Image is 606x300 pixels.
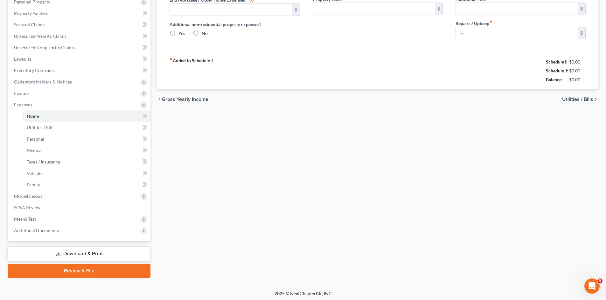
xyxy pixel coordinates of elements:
div: $ [292,4,300,16]
a: Unsecured Priority Claims [9,30,150,42]
div: $ [578,3,585,15]
span: Personal [27,136,44,142]
span: Secured Claims [14,22,45,27]
span: Codebtors Insiders & Notices [14,79,72,84]
i: chevron_left [157,97,162,102]
span: Additional Documents [14,228,59,233]
strong: Schedule I: [546,59,568,64]
input: -- [456,3,578,15]
span: Unsecured Priority Claims [14,33,66,39]
button: chevron_left Gross Yearly Income [157,97,208,102]
span: Means Test [14,216,36,222]
span: Family [27,182,40,187]
span: Unsecured Nonpriority Claims [14,45,75,50]
i: fiber_manual_record [489,20,492,23]
label: Repairs / Upkeep [456,20,492,27]
a: Unsecured Nonpriority Claims [9,42,150,53]
div: $ [578,27,585,39]
span: Expenses [14,102,32,107]
i: fiber_manual_record [170,57,173,61]
label: Yes [178,30,185,37]
span: SOFA Review [14,205,40,210]
input: -- [170,4,292,16]
span: Property Analysis [14,10,49,16]
a: Secured Claims [9,19,150,30]
a: Executory Contracts [9,65,150,76]
span: Medical [27,148,43,153]
span: Income [14,90,29,96]
a: SOFA Review [9,202,150,213]
div: $ [435,3,442,15]
span: Executory Contracts [14,68,55,73]
a: Taxes / Insurance [22,156,150,168]
span: Miscellaneous [14,193,42,199]
div: $0.00 [569,77,586,83]
span: Lawsuits [14,56,31,62]
input: -- [313,3,435,15]
i: chevron_right [593,97,598,102]
button: Utilities / Bills chevron_right [562,97,598,102]
input: -- [456,27,578,39]
a: Review & File [8,264,150,278]
iframe: Intercom live chat [584,278,600,294]
div: $0.00 [569,68,586,74]
label: Additional non-residential property expenses? [170,21,300,28]
a: Vehicles [22,168,150,179]
span: Vehicles [27,170,43,176]
a: Lawsuits [9,53,150,65]
a: Download & Print [8,246,150,261]
span: Gross Yearly Income [162,97,208,102]
span: Home [27,113,39,119]
a: Family [22,179,150,190]
span: Utilities / Bills [27,125,54,130]
label: No [202,30,208,37]
span: 3 [597,278,603,283]
strong: Balance: [546,77,563,82]
strong: Schedule J: [546,68,568,73]
a: Medical [22,145,150,156]
div: $0.00 [569,59,586,65]
a: Utilities / Bills [22,122,150,133]
a: Home [22,110,150,122]
span: Taxes / Insurance [27,159,60,164]
a: Property Analysis [9,8,150,19]
a: Personal [22,133,150,145]
span: Utilities / Bills [562,97,593,102]
strong: Added to Schedule J [170,57,213,84]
